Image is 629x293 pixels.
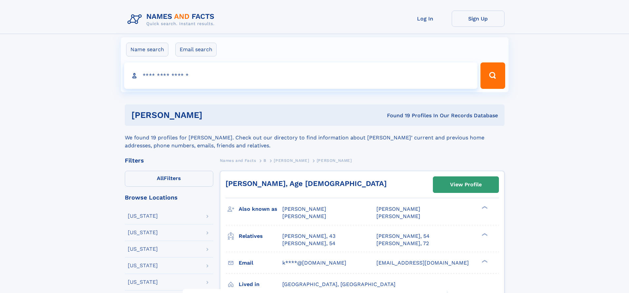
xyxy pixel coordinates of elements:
a: [PERSON_NAME], 54 [376,233,430,240]
span: [PERSON_NAME] [274,158,309,163]
span: [PERSON_NAME] [376,206,420,212]
span: [PERSON_NAME] [282,213,326,219]
a: [PERSON_NAME], 72 [376,240,429,247]
a: [PERSON_NAME], Age [DEMOGRAPHIC_DATA] [226,179,387,188]
label: Email search [175,43,217,56]
input: search input [124,62,478,89]
h3: Email [239,257,282,269]
label: Filters [125,171,213,187]
span: B [263,158,266,163]
a: [PERSON_NAME], 54 [282,240,335,247]
div: ❯ [480,205,488,210]
a: Names and Facts [220,156,256,165]
h3: Lived in [239,279,282,290]
div: Filters [125,158,213,164]
span: All [157,175,164,181]
button: Search Button [480,62,505,89]
div: [US_STATE] [128,263,158,268]
img: Logo Names and Facts [125,11,220,28]
a: Log In [399,11,452,27]
span: [PERSON_NAME] [282,206,326,212]
div: Found 19 Profiles In Our Records Database [295,112,498,119]
a: [PERSON_NAME], 43 [282,233,335,240]
div: View Profile [450,177,482,192]
div: Browse Locations [125,195,213,201]
a: Sign Up [452,11,505,27]
div: [US_STATE] [128,246,158,252]
div: [US_STATE] [128,279,158,285]
div: We found 19 profiles for [PERSON_NAME]. Check out our directory to find information about [PERSON... [125,126,505,150]
div: ❯ [480,232,488,237]
span: [PERSON_NAME] [376,213,420,219]
div: [US_STATE] [128,213,158,219]
h3: Relatives [239,231,282,242]
a: View Profile [433,177,499,193]
div: ❯ [480,259,488,263]
span: [PERSON_NAME] [317,158,352,163]
a: B [263,156,266,165]
span: [GEOGRAPHIC_DATA], [GEOGRAPHIC_DATA] [282,281,396,287]
label: Name search [126,43,168,56]
h3: Also known as [239,203,282,215]
div: [US_STATE] [128,230,158,235]
h1: [PERSON_NAME] [131,111,295,119]
a: [PERSON_NAME] [274,156,309,165]
span: [EMAIL_ADDRESS][DOMAIN_NAME] [376,260,469,266]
